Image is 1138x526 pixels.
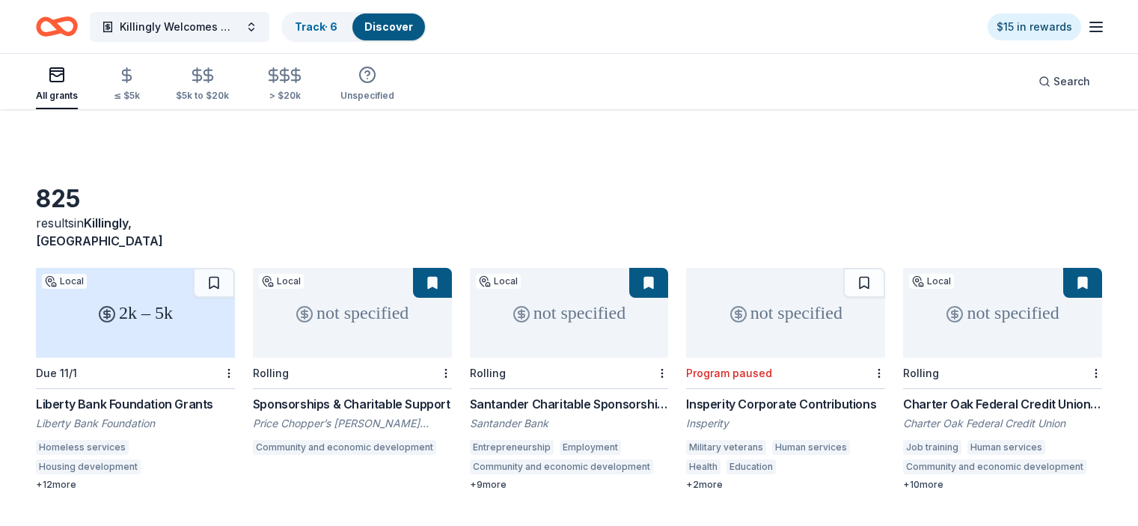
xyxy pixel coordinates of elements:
[253,440,436,455] div: Community and economic development
[560,440,621,455] div: Employment
[120,18,239,36] span: Killingly Welcomes Wreaths Across [GEOGRAPHIC_DATA]
[36,459,141,474] div: Housing development
[686,479,885,491] div: + 2 more
[686,459,721,474] div: Health
[686,268,885,358] div: not specified
[340,60,394,109] button: Unspecified
[903,395,1102,413] div: Charter Oak Federal Credit Union's Community Giving Grants Program
[470,479,669,491] div: + 9 more
[686,395,885,413] div: Insperity Corporate Contributions
[1053,73,1090,91] span: Search
[295,20,337,33] a: Track· 6
[265,61,305,109] button: > $20k
[114,61,140,109] button: ≤ $5k
[36,367,77,379] div: Due 11/1
[470,367,506,379] div: Rolling
[36,184,235,214] div: 825
[686,268,885,491] a: not specifiedProgram pausedInsperity Corporate ContributionsInsperityMilitary veteransHuman servi...
[176,61,229,109] button: $5k to $20k
[36,9,78,44] a: Home
[726,459,776,474] div: Education
[253,268,452,358] div: not specified
[36,268,235,491] a: 2k – 5kLocalDue 11/1Liberty Bank Foundation GrantsLiberty Bank FoundationHomeless servicesHousing...
[36,395,235,413] div: Liberty Bank Foundation Grants
[686,440,766,455] div: Military veterans
[470,268,669,491] a: not specifiedLocalRollingSantander Charitable Sponsorship ProgramSantander BankEntrepreneurshipEm...
[253,367,289,379] div: Rolling
[909,274,954,289] div: Local
[253,268,452,459] a: not specifiedLocalRollingSponsorships & Charitable SupportPrice Chopper’s [PERSON_NAME] Foundatio...
[114,90,140,102] div: ≤ $5k
[36,60,78,109] button: All grants
[36,440,129,455] div: Homeless services
[903,268,1102,491] a: not specifiedLocalRollingCharter Oak Federal Credit Union's Community Giving Grants ProgramCharte...
[903,416,1102,431] div: Charter Oak Federal Credit Union
[36,268,235,358] div: 2k – 5k
[782,459,877,474] div: Wildlife biodiversity
[988,13,1081,40] a: $15 in rewards
[42,274,87,289] div: Local
[36,215,163,248] span: in
[1027,67,1102,97] button: Search
[903,479,1102,491] div: + 10 more
[476,274,521,289] div: Local
[364,20,413,33] a: Discover
[903,367,939,379] div: Rolling
[36,215,163,248] span: Killingly, [GEOGRAPHIC_DATA]
[36,479,235,491] div: + 12 more
[772,440,850,455] div: Human services
[903,440,961,455] div: Job training
[470,395,669,413] div: Santander Charitable Sponsorship Program
[903,268,1102,358] div: not specified
[470,416,669,431] div: Santander Bank
[967,440,1045,455] div: Human services
[470,440,554,455] div: Entrepreneurship
[281,12,426,42] button: Track· 6Discover
[686,367,772,379] div: Program paused
[340,90,394,102] div: Unspecified
[903,459,1086,474] div: Community and economic development
[259,274,304,289] div: Local
[90,12,269,42] button: Killingly Welcomes Wreaths Across [GEOGRAPHIC_DATA]
[36,416,235,431] div: Liberty Bank Foundation
[686,416,885,431] div: Insperity
[470,268,669,358] div: not specified
[470,459,653,474] div: Community and economic development
[253,416,452,431] div: Price Chopper’s [PERSON_NAME] Foundation
[265,90,305,102] div: > $20k
[36,90,78,102] div: All grants
[176,90,229,102] div: $5k to $20k
[36,214,235,250] div: results
[253,395,452,413] div: Sponsorships & Charitable Support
